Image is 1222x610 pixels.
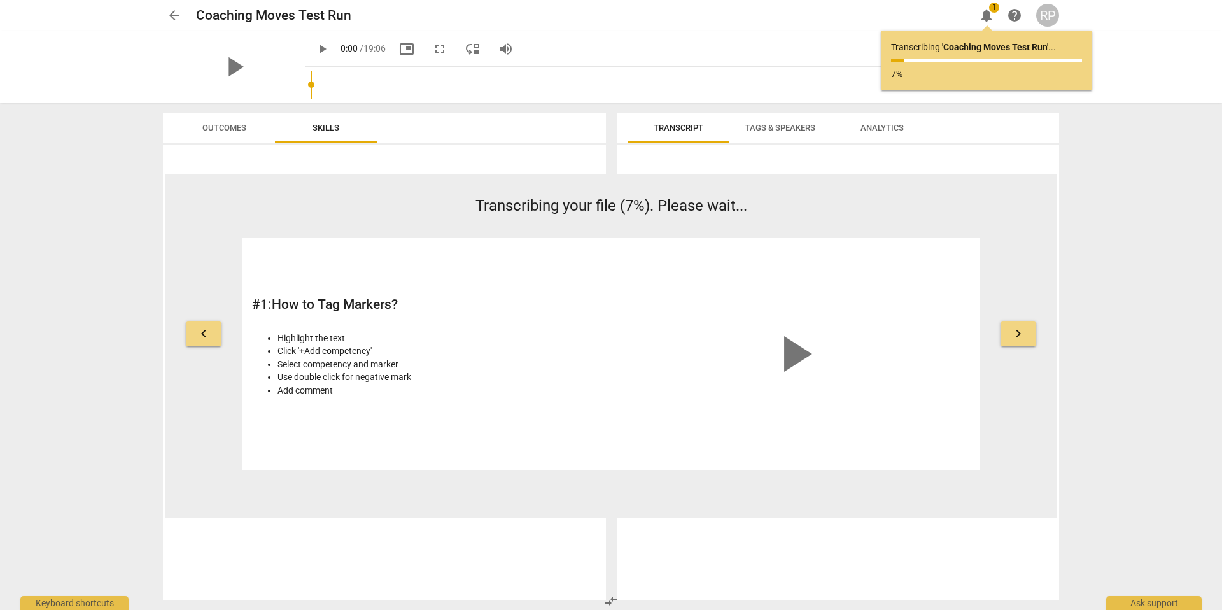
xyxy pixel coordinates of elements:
span: compare_arrows [603,593,619,609]
span: Analytics [860,123,904,132]
p: 7% [891,67,1082,81]
button: Picture in picture [395,38,418,60]
button: Play [311,38,334,60]
button: Volume [495,38,517,60]
div: Keyboard shortcuts [20,596,129,610]
span: fullscreen [432,41,447,57]
span: 0:00 [341,43,358,53]
li: Use double click for negative mark [277,371,604,384]
span: play_arrow [764,323,825,385]
li: Select competency and marker [277,358,604,371]
p: Transcribing ... [891,41,1082,54]
li: Add comment [277,384,604,397]
span: Transcribing your file (7%). Please wait... [475,197,747,215]
span: / 19:06 [360,43,386,53]
h2: Coaching Moves Test Run [196,8,351,24]
span: help [1007,8,1022,23]
span: play_arrow [218,50,251,83]
span: Tags & Speakers [745,123,815,132]
a: Help [1003,4,1026,27]
span: keyboard_arrow_right [1011,326,1026,341]
span: move_down [465,41,481,57]
span: picture_in_picture [399,41,414,57]
span: volume_up [498,41,514,57]
h2: # 1 : How to Tag Markers? [252,297,604,313]
span: keyboard_arrow_left [196,326,211,341]
button: Fullscreen [428,38,451,60]
li: Highlight the text [277,332,604,345]
span: play_arrow [314,41,330,57]
span: notifications [979,8,994,23]
li: Click '+Add competency' [277,344,604,358]
span: arrow_back [167,8,182,23]
span: 1 [989,3,999,13]
button: Notifications [975,4,998,27]
button: RP [1036,4,1059,27]
button: View player as separate pane [461,38,484,60]
span: Skills [313,123,339,132]
b: ' Coaching Moves Test Run ' [942,42,1048,52]
span: Transcript [654,123,703,132]
span: Outcomes [202,123,246,132]
div: Ask support [1106,596,1202,610]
